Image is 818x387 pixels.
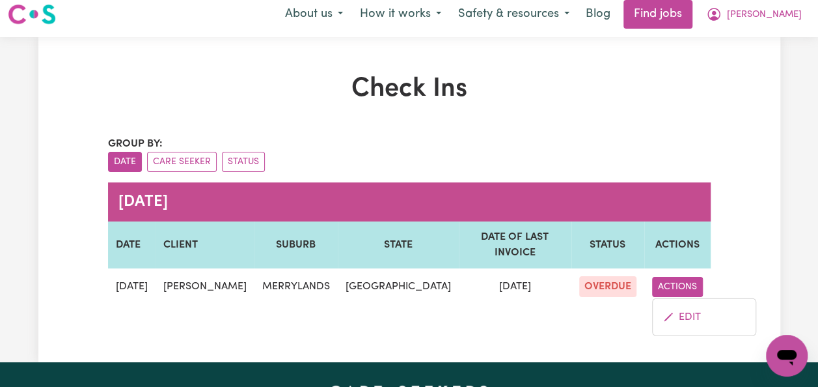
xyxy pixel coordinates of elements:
th: CLIENT [156,222,254,268]
button: About us [277,1,351,28]
th: DATE [108,222,156,268]
img: Careseekers logo [8,3,56,26]
span: Group by: [108,139,163,149]
td: [PERSON_NAME] [156,268,254,305]
td: [DATE] [459,268,571,305]
button: ACTIONS [652,277,703,297]
button: sort invoices by paid status [222,152,265,172]
th: DATE OF LAST INVOICE [459,222,571,268]
th: SUBURB [254,222,338,268]
div: ACTIONS [652,298,756,336]
a: Edit check-in for Dominica Vitale [653,304,756,330]
span: [PERSON_NAME] [727,8,802,22]
td: [GEOGRAPHIC_DATA] [338,268,459,305]
button: sort invoices by date [108,152,142,172]
button: My Account [698,1,810,28]
button: Safety & resources [450,1,578,28]
button: sort invoices by care seeker [147,152,217,172]
span: OVERDUE [579,276,636,297]
h1: Check Ins [108,74,711,105]
caption: [DATE] [108,182,711,222]
th: STATUS [571,222,644,268]
iframe: Button to launch messaging window [766,335,808,377]
th: ACTIONS [644,222,711,268]
button: How it works [351,1,450,28]
td: MERRYLANDS [254,268,338,305]
th: STATE [338,222,459,268]
td: [DATE] [108,268,156,305]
